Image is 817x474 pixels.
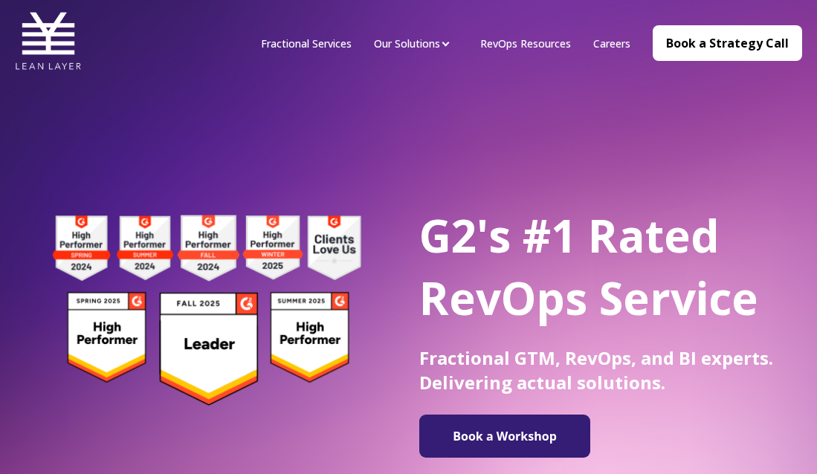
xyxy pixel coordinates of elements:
span: G2's #1 Rated RevOps Service [419,205,758,328]
img: g2 badges [30,211,383,409]
a: Book a Strategy Call [653,25,802,61]
a: RevOps Resources [480,36,571,51]
img: Lean Layer Logo [15,7,82,74]
a: Careers [593,36,630,51]
a: Our Solutions [374,36,440,51]
div: Navigation Menu [250,35,642,51]
span: Fractional GTM, RevOps, and BI experts. Delivering actual solutions. [419,345,773,395]
a: Fractional Services [261,36,352,51]
img: Book a Workshop [427,421,583,452]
